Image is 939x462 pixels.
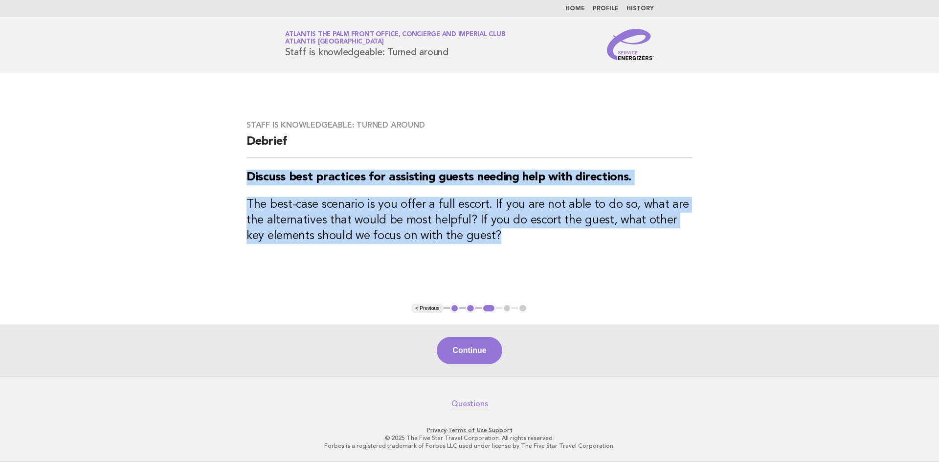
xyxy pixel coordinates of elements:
h3: The best-case scenario is you offer a full escort. If you are not able to do so, what are the alt... [246,197,693,244]
a: Support [489,427,513,434]
h3: Staff is knowledgeable: Turned around [246,120,693,130]
button: 3 [482,304,496,313]
p: © 2025 The Five Star Travel Corporation. All rights reserved. [170,434,769,442]
a: Atlantis The Palm Front Office, Concierge and Imperial ClubAtlantis [GEOGRAPHIC_DATA] [285,31,505,45]
p: · · [170,426,769,434]
strong: Discuss best practices for assisting guests needing help with directions. [246,172,631,183]
a: Privacy [427,427,447,434]
button: 2 [466,304,475,313]
h1: Staff is knowledgeable: Turned around [285,32,505,57]
a: Terms of Use [448,427,487,434]
a: Questions [451,399,488,409]
a: History [626,6,654,12]
p: Forbes is a registered trademark of Forbes LLC used under license by The Five Star Travel Corpora... [170,442,769,450]
button: < Previous [411,304,443,313]
a: Profile [593,6,619,12]
button: Continue [437,337,502,364]
img: Service Energizers [607,29,654,60]
span: Atlantis [GEOGRAPHIC_DATA] [285,39,384,45]
h2: Debrief [246,134,693,158]
button: 1 [450,304,460,313]
a: Home [565,6,585,12]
